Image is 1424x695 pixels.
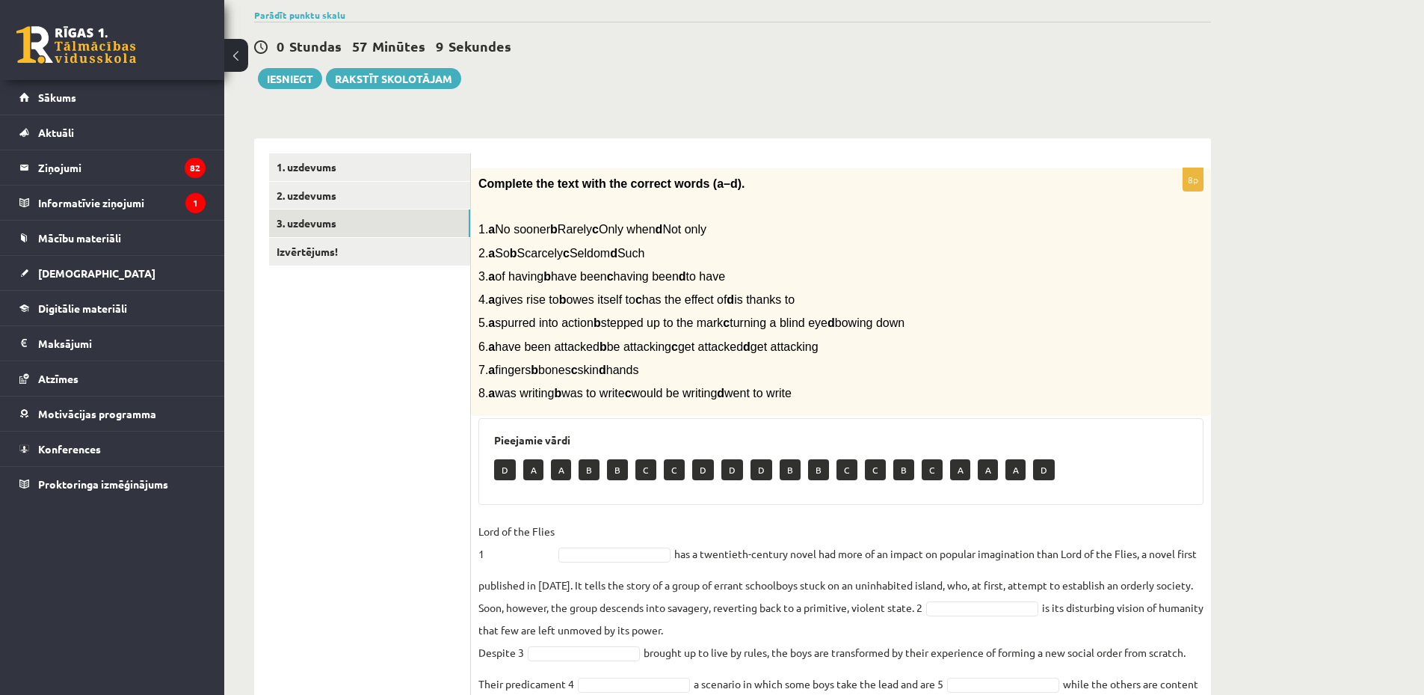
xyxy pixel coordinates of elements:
b: d [656,223,663,236]
a: 1. uzdevums [269,153,470,181]
a: [DEMOGRAPHIC_DATA] [19,256,206,290]
i: 82 [185,158,206,178]
b: b [531,364,538,376]
b: b [600,340,607,353]
p: B [607,459,628,480]
b: d [727,293,734,306]
b: c [563,247,570,260]
p: A [1005,459,1026,480]
b: c [671,340,678,353]
span: 3. of having have been having been to have [478,270,725,283]
p: B [780,459,801,480]
b: a [488,247,495,260]
p: D [721,459,743,480]
span: Stundas [289,37,342,55]
p: D [750,459,772,480]
span: 6. have been attacked be attacking get attacked get attacking [478,340,819,353]
span: 7. fingers bones skin hands [478,364,638,376]
p: B [579,459,600,480]
span: Konferences [38,442,101,456]
b: b [554,387,561,399]
b: a [488,223,495,236]
p: B [893,459,914,480]
b: c [625,387,632,399]
a: Rakstīt skolotājam [326,68,461,89]
span: 57 [352,37,367,55]
a: Aktuāli [19,115,206,150]
b: a [488,316,495,329]
p: A [551,459,571,480]
p: Despite 3 [478,641,524,664]
p: A [950,459,970,480]
b: a [488,364,495,376]
b: a [488,293,495,306]
p: D [494,459,516,480]
b: b [550,223,558,236]
b: a [488,387,495,399]
span: 2. So Scarcely Seldom Such [478,247,644,260]
b: d [679,270,686,283]
span: Motivācijas programma [38,407,156,420]
b: c [723,316,730,329]
a: Ziņojumi82 [19,150,206,185]
b: a [488,270,495,283]
p: 8p [1183,168,1203,192]
a: Digitālie materiāli [19,291,206,325]
span: 4. gives rise to owes itself to has the effect of is thanks to [478,293,795,306]
legend: Maksājumi [38,326,206,361]
b: c [592,223,599,236]
span: Sākums [38,91,76,104]
b: d [827,316,835,329]
b: a [488,340,495,353]
a: Parādīt punktu skalu [254,9,345,21]
p: A [978,459,998,480]
p: C [664,459,685,480]
a: Konferences [19,432,206,466]
a: Sākums [19,80,206,114]
a: Motivācijas programma [19,397,206,431]
span: Complete the text with the correct words (a–d). [478,177,745,190]
h3: Pieejamie vārdi [494,434,1188,447]
b: c [607,270,614,283]
p: D [1033,459,1055,480]
a: Maksājumi [19,326,206,361]
span: Atzīmes [38,372,78,385]
a: Informatīvie ziņojumi1 [19,186,206,220]
button: Iesniegt [258,68,322,89]
span: 1. No sooner Rarely Only when Not only [478,223,706,236]
span: 9 [436,37,443,55]
p: C [635,459,656,480]
span: Sekundes [449,37,511,55]
span: Digitālie materiāli [38,301,127,315]
p: D [692,459,714,480]
a: 2. uzdevums [269,182,470,209]
span: 0 [277,37,284,55]
legend: Ziņojumi [38,150,206,185]
b: b [594,316,601,329]
legend: Informatīvie ziņojumi [38,186,206,220]
b: d [717,387,724,399]
b: d [743,340,750,353]
span: Proktoringa izmēģinājums [38,477,168,491]
p: C [922,459,943,480]
p: Lord of the Flies 1 [478,520,555,565]
span: Mācību materiāli [38,231,121,245]
span: [DEMOGRAPHIC_DATA] [38,266,155,280]
b: d [610,247,617,260]
span: Minūtes [372,37,425,55]
a: Atzīmes [19,361,206,396]
p: C [836,459,857,480]
a: Izvērtējums! [269,238,470,266]
b: b [510,247,517,260]
span: 5. spurred into action stepped up to the mark turning a blind eye bowing down [478,316,904,329]
b: b [559,293,567,306]
p: C [865,459,886,480]
i: 1 [185,193,206,213]
b: d [599,364,606,376]
span: 8. was writing was to write would be writing went to write [478,387,792,399]
span: Aktuāli [38,126,74,139]
p: B [808,459,829,480]
b: c [571,364,578,376]
p: A [523,459,543,480]
a: Mācību materiāli [19,221,206,255]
